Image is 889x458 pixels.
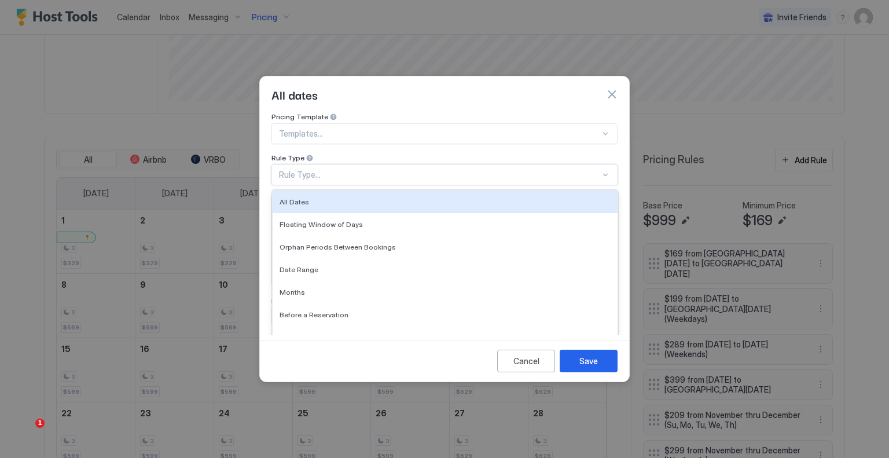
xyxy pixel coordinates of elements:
span: All Dates [280,197,309,206]
div: Rule Type... [279,170,600,180]
span: 1 [35,419,45,428]
div: Cancel [513,355,539,367]
span: Floating Window of Days [280,220,363,229]
span: Orphan Periods Between Bookings [280,243,396,251]
span: Rule Type [271,153,304,162]
button: Cancel [497,350,555,372]
div: Save [579,355,598,367]
span: Days of the week [271,296,328,305]
iframe: Intercom live chat [12,419,39,446]
span: Date Range [280,265,318,274]
span: Months [280,288,305,296]
span: Pricing Template [271,112,328,121]
span: After a Reservation [280,333,342,342]
span: All dates [271,86,318,103]
span: Before a Reservation [280,310,348,319]
button: Save [560,350,618,372]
